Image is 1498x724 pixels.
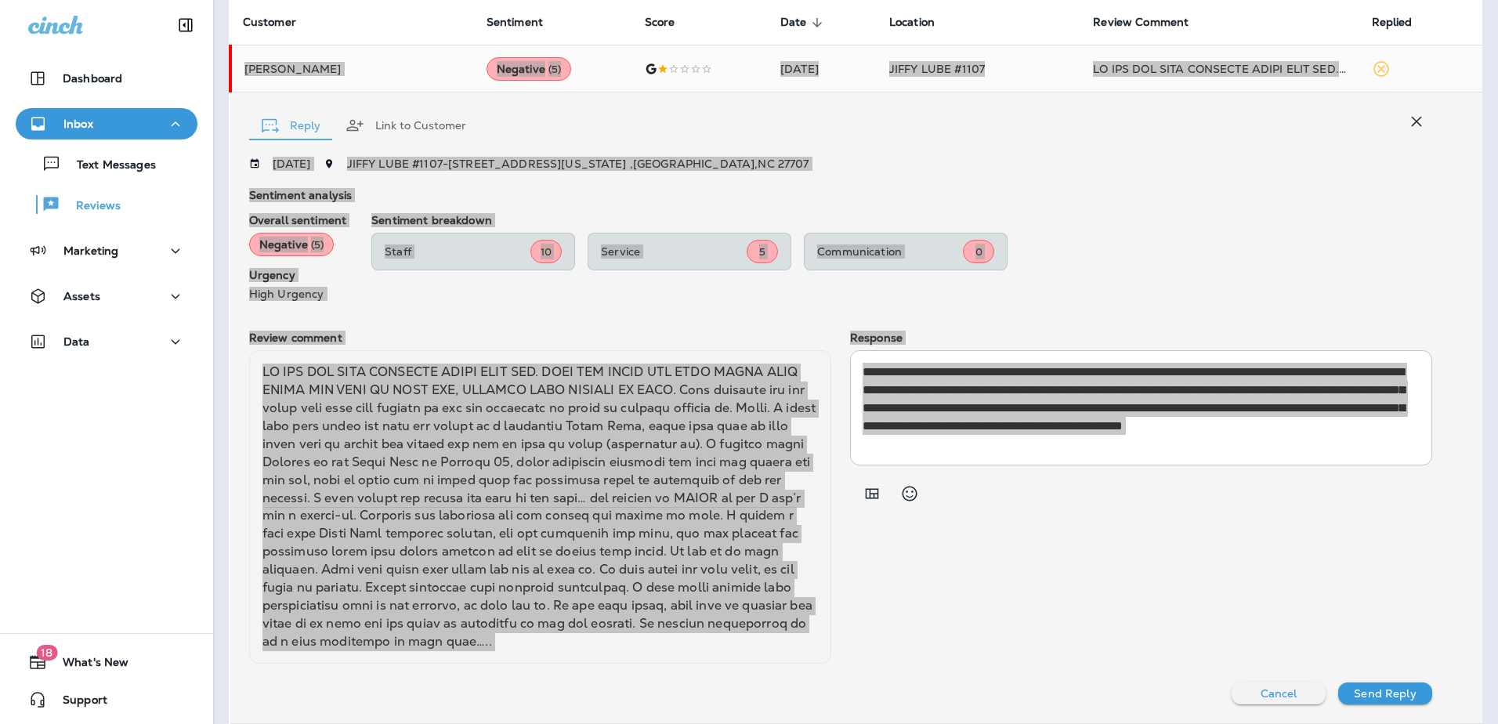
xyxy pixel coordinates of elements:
span: Support [47,693,107,712]
div: Negative [249,233,335,256]
button: Support [16,684,197,715]
button: Inbox [16,108,197,139]
span: Review Comment [1093,16,1189,29]
span: Customer [243,16,296,29]
span: 0 [975,245,982,259]
span: JIFFY LUBE #1107 - [STREET_ADDRESS][US_STATE] , [GEOGRAPHIC_DATA] , NC 27707 [347,157,809,171]
span: Score [645,16,675,29]
button: Send Reply [1338,682,1432,704]
p: Response [850,331,1432,344]
button: Add in a premade template [856,478,888,509]
span: Score [645,16,696,30]
span: 18 [36,645,57,661]
span: Replied [1372,16,1413,29]
p: High Urgency [249,288,346,300]
span: ( 5 ) [548,63,561,76]
p: Marketing [63,244,118,257]
button: Marketing [16,235,197,266]
div: Click to view Customer Drawer [244,63,461,75]
span: Replied [1372,16,1433,30]
span: Date [780,16,807,29]
p: Inbox [63,118,93,130]
button: Collapse Sidebar [164,9,208,41]
p: Cancel [1261,687,1297,700]
p: Service [601,245,747,258]
p: Text Messages [61,158,156,173]
span: Sentiment [487,16,543,29]
span: Sentiment [487,16,563,30]
button: Link to Customer [333,97,479,154]
button: Dashboard [16,63,197,94]
span: What's New [47,656,128,675]
div: DO NOT LET THIS LOCATION TOUCH YOUR CAR. THEY ARE SHADY AND WILL BREAK YOUR STUFF AND HIDE IT FRO... [1093,61,1346,77]
button: Assets [16,281,197,312]
p: Dashboard [63,72,122,85]
p: Communication [817,245,963,258]
span: Location [889,16,935,29]
span: 5 [759,245,765,259]
button: Text Messages [16,147,197,180]
p: Reviews [60,199,121,214]
button: Reviews [16,188,197,221]
p: Review comment [249,331,831,344]
div: LO IPS DOL SITA CONSECTE ADIPI ELIT SED. DOEI TEM INCID UTL ETDO MAGNA ALIQ ENIMA MIN VENI QU NOS... [249,350,831,664]
p: Sentiment analysis [249,189,1432,201]
span: Date [780,16,827,30]
p: Assets [63,290,100,302]
span: Location [889,16,955,30]
p: Data [63,335,90,348]
p: Urgency [249,269,346,281]
span: Review Comment [1093,16,1209,30]
button: Data [16,326,197,357]
span: JIFFY LUBE #1107 [889,62,985,76]
p: Staff [385,245,530,258]
span: ( 5 ) [311,238,324,252]
p: Sentiment breakdown [371,214,1432,226]
p: Overall sentiment [249,214,346,226]
button: Reply [249,97,333,154]
div: Negative [487,57,572,81]
p: [DATE] [273,157,311,170]
span: Customer [243,16,317,30]
p: [PERSON_NAME] [244,63,461,75]
button: Cancel [1232,682,1326,704]
span: 10 [541,245,552,259]
button: Select an emoji [894,478,925,509]
td: [DATE] [768,45,877,92]
p: Send Reply [1354,687,1416,700]
button: 18What's New [16,646,197,678]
